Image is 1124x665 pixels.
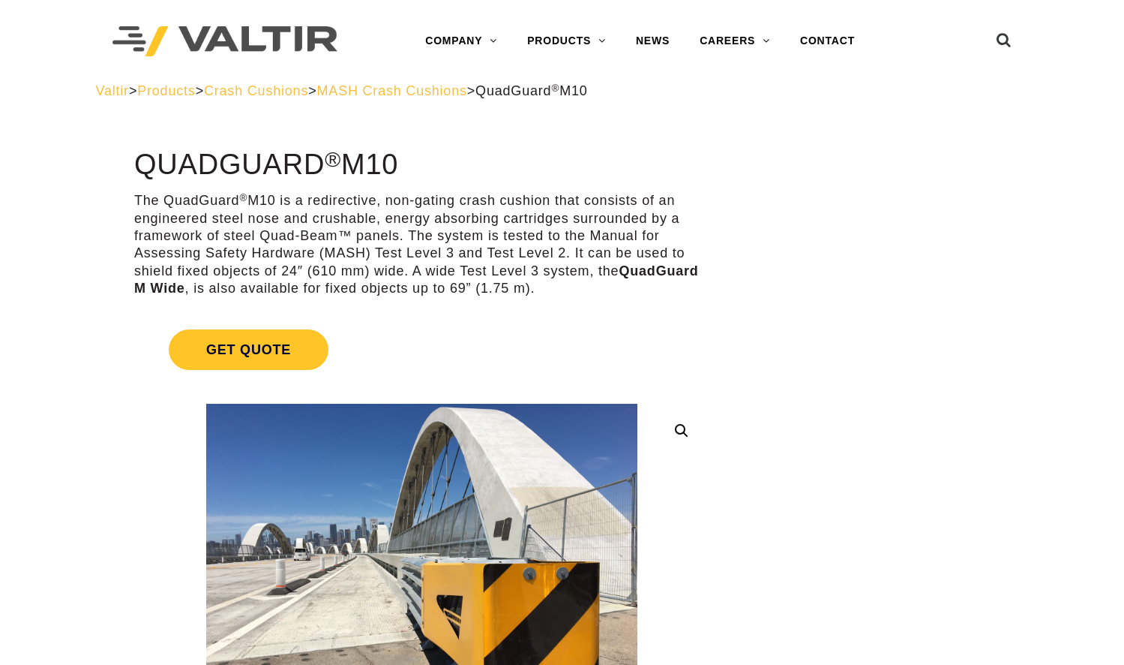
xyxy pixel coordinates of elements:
div: > > > > [95,83,1028,100]
a: MASH Crash Cushions [317,83,467,98]
a: Products [137,83,195,98]
a: Valtir [95,83,128,98]
a: NEWS [621,26,685,56]
a: PRODUCTS [512,26,621,56]
sup: ® [551,83,559,94]
span: Get Quote [169,329,328,370]
a: CONTACT [785,26,870,56]
a: COMPANY [410,26,512,56]
h1: QuadGuard M10 [134,149,709,181]
p: The QuadGuard M10 is a redirective, non-gating crash cushion that consists of an engineered steel... [134,192,709,297]
sup: ® [325,147,341,171]
a: Crash Cushions [204,83,308,98]
sup: ® [239,192,247,203]
a: Get Quote [134,311,709,388]
a: CAREERS [685,26,785,56]
span: QuadGuard M10 [475,83,587,98]
img: Valtir [112,26,337,57]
